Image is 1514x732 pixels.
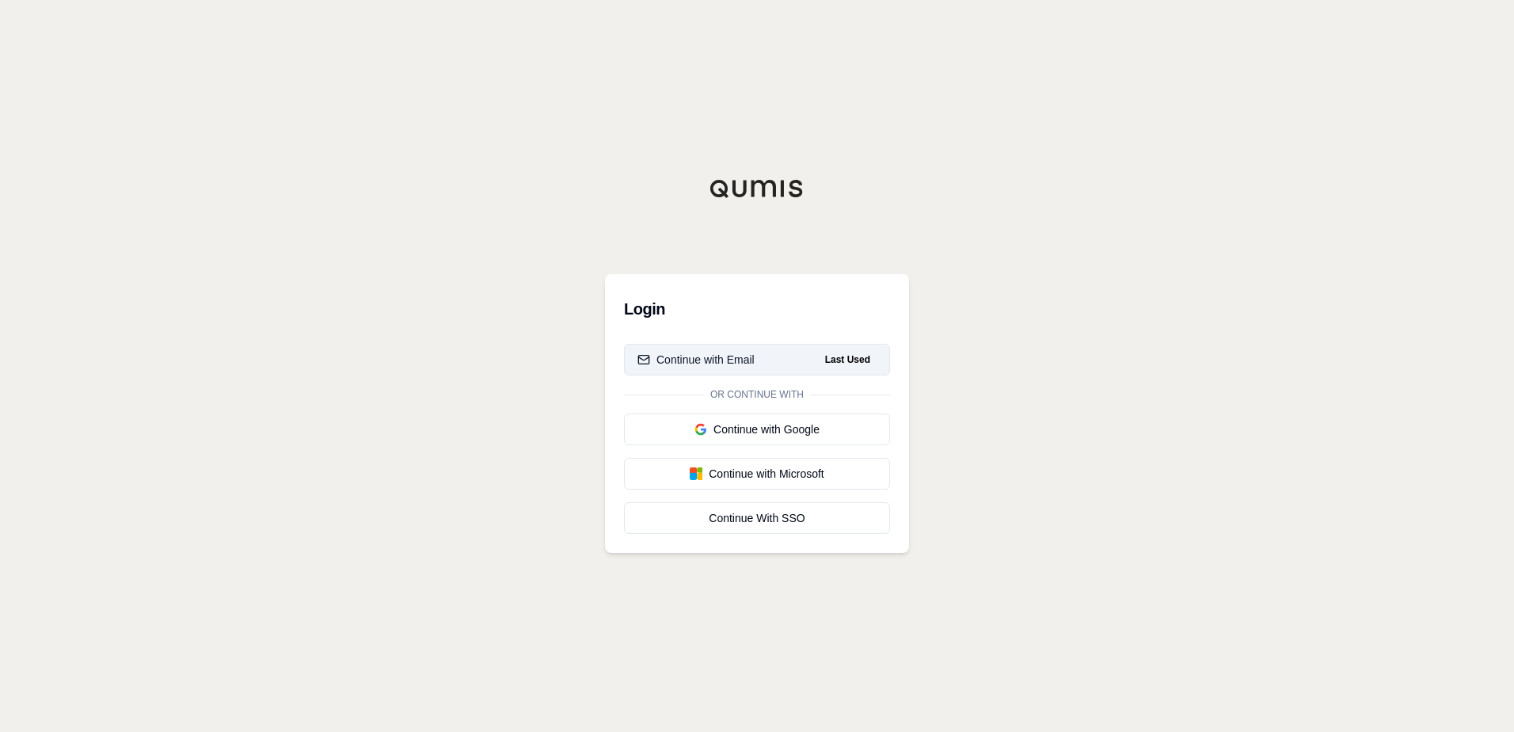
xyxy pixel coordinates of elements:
button: Continue with Google [624,414,890,445]
div: Continue with Google [637,421,877,437]
span: Last Used [819,350,877,369]
a: Continue With SSO [624,502,890,534]
button: Continue with Microsoft [624,458,890,490]
button: Continue with EmailLast Used [624,344,890,376]
div: Continue with Email [637,352,755,368]
div: Continue with Microsoft [637,466,877,482]
span: Or continue with [704,388,810,401]
div: Continue With SSO [637,510,877,526]
h3: Login [624,293,890,325]
img: Qumis [709,179,805,198]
